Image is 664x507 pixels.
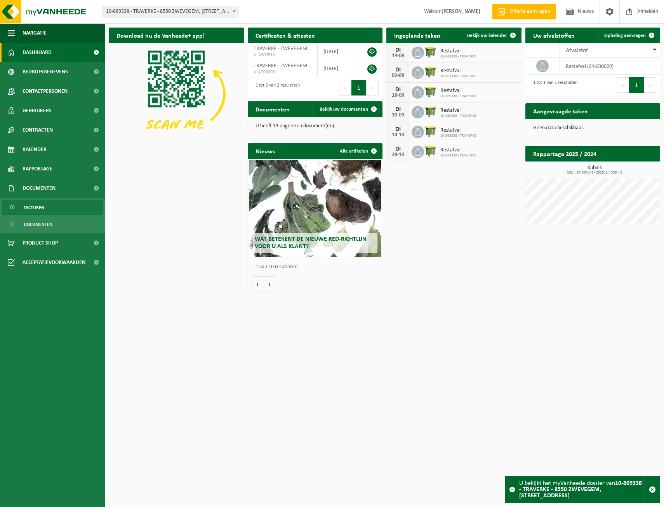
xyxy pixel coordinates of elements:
[318,43,358,60] td: [DATE]
[103,6,238,17] span: 10-869338 - TRAVERKE - 8550 ZWEVEGEM, OTEGEMSTRAAT 145
[461,28,521,43] a: Bekijk uw kalender
[256,264,379,270] p: 1 van 10 resultaten
[23,23,47,43] span: Navigatie
[390,47,406,53] div: DI
[2,217,103,231] a: Documenten
[254,52,312,58] span: VLA900514
[367,80,379,95] button: Next
[440,134,476,138] span: 10-869338 - TRAVERKE
[467,33,507,38] span: Bekijk uw kalender
[248,101,297,116] h2: Documenten
[390,53,406,59] div: 19-08
[440,147,476,153] span: Restafval
[604,33,646,38] span: Ophaling aanvragen
[109,28,212,43] h2: Download nu de Vanheede+ app!
[529,76,577,94] div: 1 tot 1 van 1 resultaten
[334,143,382,159] a: Alle artikelen
[23,101,52,120] span: Gebruikers
[254,69,312,75] span: VLA706008
[23,120,53,140] span: Contracten
[424,85,437,98] img: WB-1100-HPE-GN-50
[23,82,68,101] span: Contactpersonen
[254,46,307,52] span: TRAVERKE - ZWEVEGEM
[440,127,476,134] span: Restafval
[23,62,68,82] span: Bedrijfsgegevens
[617,77,629,93] button: Previous
[256,123,375,129] p: U heeft 13 ongelezen document(en).
[440,54,476,59] span: 10-869338 - TRAVERKE
[440,88,476,94] span: Restafval
[492,4,556,19] a: Offerte aanvragen
[424,65,437,78] img: WB-1100-HPE-GN-50
[519,476,645,503] div: U bekijkt het myVanheede dossier van
[386,28,448,43] h2: Ingeplande taken
[424,144,437,158] img: WB-1100-HPE-GN-50
[2,200,103,215] a: Facturen
[440,68,476,74] span: Restafval
[351,80,367,95] button: 1
[318,60,358,77] td: [DATE]
[602,161,659,177] a: Bekijk rapportage
[248,28,323,43] h2: Certificaten & attesten
[508,8,552,16] span: Offerte aanvragen
[440,153,476,158] span: 10-869338 - TRAVERKE
[525,28,582,43] h2: Uw afvalstoffen
[23,159,52,179] span: Rapportage
[440,114,476,118] span: 10-869338 - TRAVERKE
[440,48,476,54] span: Restafval
[424,125,437,138] img: WB-1100-HPE-GN-50
[424,45,437,59] img: WB-1100-HPE-GN-50
[529,165,661,175] h3: Kubiek
[525,103,596,118] h2: Aangevraagde taken
[24,200,44,215] span: Facturen
[533,125,653,131] p: Geen data beschikbaar.
[560,58,661,75] td: restafval (04-000029)
[390,113,406,118] div: 30-09
[320,107,368,112] span: Bekijk uw documenten
[23,233,58,253] span: Product Shop
[264,276,276,292] button: Volgende
[390,93,406,98] div: 16-09
[390,132,406,138] div: 14-10
[390,67,406,73] div: DI
[313,101,382,117] a: Bekijk uw documenten
[254,63,307,69] span: TRAVERKE - ZWEVEGEM
[529,171,661,175] span: 2024: 27,500 m3 - 2025: 14,300 m3
[252,276,264,292] button: Vorige
[440,94,476,99] span: 10-869338 - TRAVERKE
[566,47,588,54] span: Afvalstof
[23,43,52,62] span: Dashboard
[23,253,85,272] span: Acceptatievoorwaarden
[390,106,406,113] div: DI
[442,9,480,14] strong: [PERSON_NAME]
[109,43,244,144] img: Download de VHEPlus App
[23,140,47,159] span: Kalender
[252,79,300,96] div: 1 tot 2 van 2 resultaten
[390,146,406,152] div: DI
[440,74,476,79] span: 10-869338 - TRAVERKE
[424,105,437,118] img: WB-1100-HPE-GN-50
[390,87,406,93] div: DI
[644,77,656,93] button: Next
[255,236,367,250] span: Wat betekent de nieuwe RED-richtlijn voor u als klant?
[339,80,351,95] button: Previous
[249,160,381,257] a: Wat betekent de nieuwe RED-richtlijn voor u als klant?
[248,143,283,158] h2: Nieuws
[440,108,476,114] span: Restafval
[390,73,406,78] div: 02-09
[598,28,659,43] a: Ophaling aanvragen
[519,480,642,499] strong: 10-869338 - TRAVERKE - 8550 ZWEVEGEM, [STREET_ADDRESS]
[390,152,406,158] div: 28-10
[23,179,56,198] span: Documenten
[525,146,604,161] h2: Rapportage 2025 / 2024
[629,77,644,93] button: 1
[24,217,52,232] span: Documenten
[390,126,406,132] div: DI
